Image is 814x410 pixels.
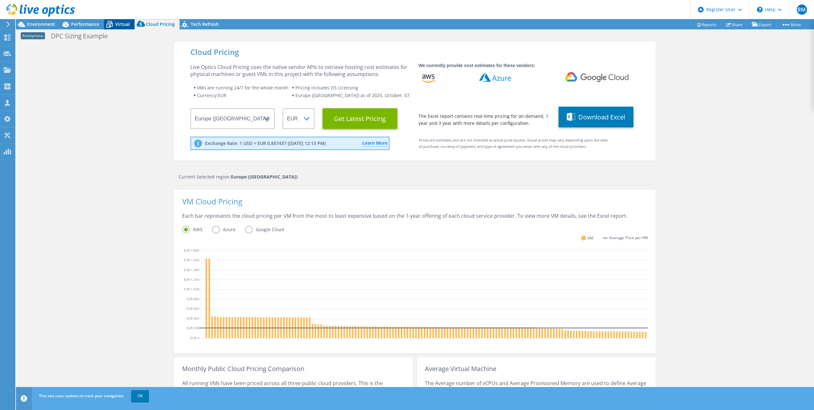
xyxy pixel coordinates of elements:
[187,306,199,311] text: EUR 600
[190,64,411,78] div: Live Optics Cloud Pricing uses the native vendor APIs to retrieve hosting cost estimates for phys...
[184,248,199,253] text: EUR 1,800
[191,21,219,27] span: Tech Refresh
[418,113,551,127] div: The Excel report contains real-time pricing for on-demand, 1 year and 3 year with more details pe...
[190,49,640,56] div: Cloud Pricing
[182,365,405,372] div: Monthly Public Cloud Pricing Comparison
[184,268,199,272] text: EUR 1,400
[197,92,226,98] span: Currency: EUR
[182,198,648,212] div: VM Cloud Pricing
[197,85,288,91] span: VMs are running 24/7 for the whole month
[187,326,199,330] text: EUR 200
[797,4,807,15] span: BM
[231,174,298,180] strong: Europe ([GEOGRAPHIC_DATA])
[721,19,747,29] a: Share
[295,92,410,98] span: Europe ([GEOGRAPHIC_DATA]) as of 2025, October, 07
[71,21,99,27] span: Performance
[205,140,326,146] p: Exchange Rate: 1 USD = EUR 0.857437 ([DATE] 12:13 PM)
[48,33,118,40] h1: DPC Sizing Example
[757,7,763,12] svg: \n
[408,137,610,154] div: Prices are estimates and are not intended as actual price quotes. Actual prices may vary dependin...
[115,21,130,27] span: Virtual
[187,316,199,321] text: EUR 400
[182,226,212,233] label: AWS
[559,107,633,127] button: Download Excel
[21,32,45,39] span: Anonymous
[179,173,652,180] div: Current Selected region:
[212,226,245,233] label: Azure
[418,63,535,68] strong: We currently provide cost estimates for these vendors:
[691,19,722,29] a: Reports
[295,85,358,91] span: Pricing includes OS Licensing
[131,390,149,402] a: OK
[322,108,397,129] button: Get Latest Pricing
[184,287,199,292] text: EUR 1,000
[776,19,806,29] a: More
[184,277,199,282] text: EUR 1,200
[588,234,593,242] span: VM
[187,297,199,301] text: EUR 800
[190,336,199,340] text: EUR 0
[362,140,388,147] a: Learn More
[27,21,55,27] span: Environment
[182,212,648,226] div: Each bar represents the cloud pricing per VM from the most to least expensive based on the 1-year...
[39,393,124,399] span: This site uses cookies to track your navigation.
[245,226,294,233] label: Google Cloud
[609,234,648,241] span: Average Price per VM
[146,21,175,27] span: Cloud Pricing
[184,258,199,262] text: EUR 1,600
[425,365,648,372] div: Average Virtual Machine
[747,19,777,29] a: Export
